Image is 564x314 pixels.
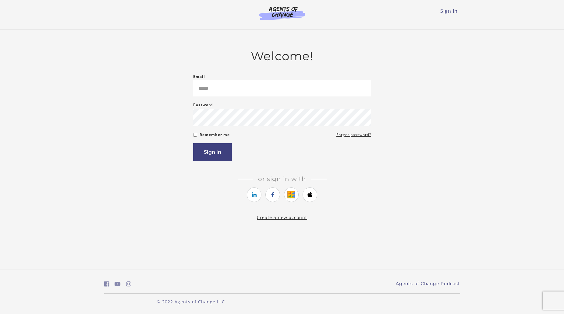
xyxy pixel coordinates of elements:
[257,215,307,220] a: Create a new account
[193,73,205,80] label: Email
[253,6,311,20] img: Agents of Change Logo
[126,281,131,287] i: https://www.instagram.com/agentsofchangeprep/ (Open in a new window)
[396,281,460,287] a: Agents of Change Podcast
[303,187,317,202] a: https://courses.thinkific.com/users/auth/apple?ss%5Breferral%5D=&ss%5Buser_return_to%5D=&ss%5Bvis...
[253,175,311,183] span: Or sign in with
[104,280,109,288] a: https://www.facebook.com/groups/aswbtestprep (Open in a new window)
[247,187,261,202] a: https://courses.thinkific.com/users/auth/linkedin?ss%5Breferral%5D=&ss%5Buser_return_to%5D=&ss%5B...
[193,49,371,63] h2: Welcome!
[284,187,299,202] a: https://courses.thinkific.com/users/auth/google?ss%5Breferral%5D=&ss%5Buser_return_to%5D=&ss%5Bvi...
[104,281,109,287] i: https://www.facebook.com/groups/aswbtestprep (Open in a new window)
[193,101,213,109] label: Password
[104,298,277,305] p: © 2022 Agents of Change LLC
[126,280,131,288] a: https://www.instagram.com/agentsofchangeprep/ (Open in a new window)
[440,8,458,14] a: Sign In
[336,131,371,138] a: Forgot password?
[200,131,230,138] label: Remember me
[265,187,280,202] a: https://courses.thinkific.com/users/auth/facebook?ss%5Breferral%5D=&ss%5Buser_return_to%5D=&ss%5B...
[193,143,232,161] button: Sign in
[115,281,121,287] i: https://www.youtube.com/c/AgentsofChangeTestPrepbyMeaganMitchell (Open in a new window)
[115,280,121,288] a: https://www.youtube.com/c/AgentsofChangeTestPrepbyMeaganMitchell (Open in a new window)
